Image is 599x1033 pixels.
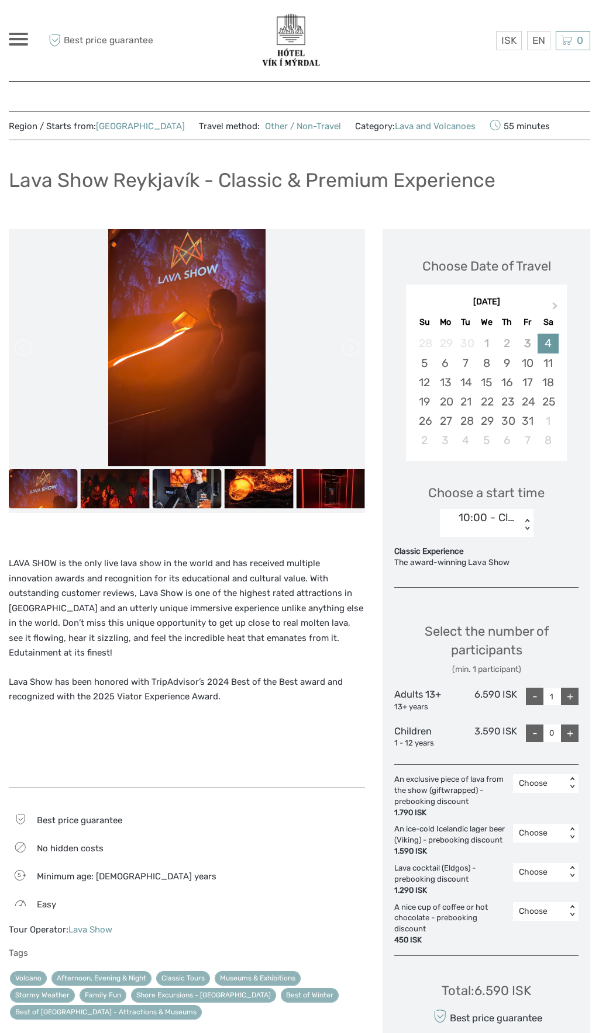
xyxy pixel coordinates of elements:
[476,411,497,431] div: Choose Wednesday, October 29th, 2025
[224,469,293,508] img: d03d37869e46427392978384118af86b_slider_thumbnail.jpeg
[414,334,435,353] div: Not available Sunday, September 28th, 2025
[394,807,507,819] div: 1.790 ISK
[476,392,497,411] div: Choose Wednesday, October 22nd, 2025
[538,334,558,353] div: Choose Saturday, October 4th, 2025
[522,519,532,531] div: < >
[497,373,517,392] div: Choose Thursday, October 16th, 2025
[108,229,266,466] img: 7c97ca27492445a081660146bf66fdea_main_slider.jpeg
[476,373,497,392] div: Choose Wednesday, October 15th, 2025
[476,314,497,330] div: We
[459,510,515,525] div: 10:00 - Classic Experience
[456,373,476,392] div: Choose Tuesday, October 14th, 2025
[9,948,365,958] h5: Tags
[414,314,435,330] div: Su
[428,484,545,502] span: Choose a start time
[497,411,517,431] div: Choose Thursday, October 30th, 2025
[80,988,126,1003] a: Family Fun
[476,334,497,353] div: Not available Wednesday, October 1st, 2025
[517,392,538,411] div: Choose Friday, October 24th, 2025
[355,120,476,133] span: Category:
[567,905,577,917] div: < >
[394,725,456,749] div: Children
[538,353,558,373] div: Choose Saturday, October 11th, 2025
[394,846,507,857] div: 1.590 ISK
[51,971,152,986] a: Afternoon, Evening & Night
[517,353,538,373] div: Choose Friday, October 10th, 2025
[394,622,579,675] div: Select the number of participants
[394,824,513,857] div: An ice-cold Icelandic lager beer (Viking) - prebooking discount
[414,353,435,373] div: Choose Sunday, October 5th, 2025
[456,334,476,353] div: Not available Tuesday, September 30th, 2025
[456,725,517,749] div: 3.590 ISK
[561,688,579,705] div: +
[561,725,579,742] div: +
[517,314,538,330] div: Fr
[567,827,577,840] div: < >
[9,168,495,192] h1: Lava Show Reykjavík - Classic & Premium Experience
[37,871,216,882] span: Minimum age: [DEMOGRAPHIC_DATA] years
[538,392,558,411] div: Choose Saturday, October 25th, 2025
[414,411,435,431] div: Choose Sunday, October 26th, 2025
[215,971,301,986] a: Museums & Exhibitions
[394,902,513,946] div: A nice cup of coffee or hot chocolate - prebooking discount
[68,924,112,935] a: Lava Show
[519,866,560,878] div: Choose
[96,121,185,131] a: [GEOGRAPHIC_DATA]
[10,988,75,1003] a: Stormy Weather
[501,34,517,46] span: ISK
[394,557,579,569] div: The award-winning Lava Show
[456,392,476,411] div: Choose Tuesday, October 21st, 2025
[131,988,276,1003] a: Shore Excursions - [GEOGRAPHIC_DATA]
[497,334,517,353] div: Not available Thursday, October 2nd, 2025
[517,431,538,450] div: Choose Friday, November 7th, 2025
[538,411,558,431] div: Choose Saturday, November 1st, 2025
[395,121,476,131] a: Lava and Volcanoes
[456,411,476,431] div: Choose Tuesday, October 28th, 2025
[527,31,550,50] div: EN
[547,299,566,318] button: Next Month
[435,334,456,353] div: Not available Monday, September 29th, 2025
[394,702,456,713] div: 13+ years
[414,392,435,411] div: Choose Sunday, October 19th, 2025
[394,935,507,946] div: 450 ISK
[37,899,56,910] span: Easy
[519,827,560,839] div: Choose
[414,431,435,450] div: Choose Sunday, November 2nd, 2025
[538,373,558,392] div: Choose Saturday, October 18th, 2025
[406,296,567,308] div: [DATE]
[394,885,507,896] div: 1.290 ISK
[258,12,324,70] img: 3623-377c0aa7-b839-403d-a762-68de84ed66d4_logo_big.png
[46,31,154,50] span: Best price guarantee
[538,314,558,330] div: Sa
[422,257,551,275] div: Choose Date of Travel
[435,373,456,392] div: Choose Monday, October 13th, 2025
[9,924,365,936] div: Tour Operator:
[260,121,341,131] a: Other / Non-Travel
[476,353,497,373] div: Choose Wednesday, October 8th, 2025
[497,392,517,411] div: Choose Thursday, October 23rd, 2025
[517,411,538,431] div: Choose Friday, October 31st, 2025
[575,34,585,46] span: 0
[156,971,210,986] a: Classic Tours
[414,373,435,392] div: Choose Sunday, October 12th, 2025
[11,871,27,879] span: 5
[394,774,513,818] div: An exclusive piece of lava from the show (giftwrapped) - prebooking discount
[394,738,456,749] div: 1 - 12 years
[9,120,185,133] span: Region / Starts from:
[9,469,78,508] img: 7c97ca27492445a081660146bf66fdea_slider_thumbnail.jpeg
[567,866,577,879] div: < >
[456,314,476,330] div: Tu
[435,314,456,330] div: Mo
[517,334,538,353] div: Not available Friday, October 3rd, 2025
[10,1005,202,1020] a: Best of [GEOGRAPHIC_DATA] - Attractions & Museums
[435,392,456,411] div: Choose Monday, October 20th, 2025
[199,117,341,134] span: Travel method:
[490,117,550,134] span: 55 minutes
[476,431,497,450] div: Choose Wednesday, November 5th, 2025
[497,314,517,330] div: Th
[456,688,517,712] div: 6.590 ISK
[435,411,456,431] div: Choose Monday, October 27th, 2025
[409,334,563,450] div: month 2025-10
[81,469,150,508] img: 522006c5ca7e41f3b35ffaa54eb287f4_slider_thumbnail.jpeg
[497,431,517,450] div: Choose Thursday, November 6th, 2025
